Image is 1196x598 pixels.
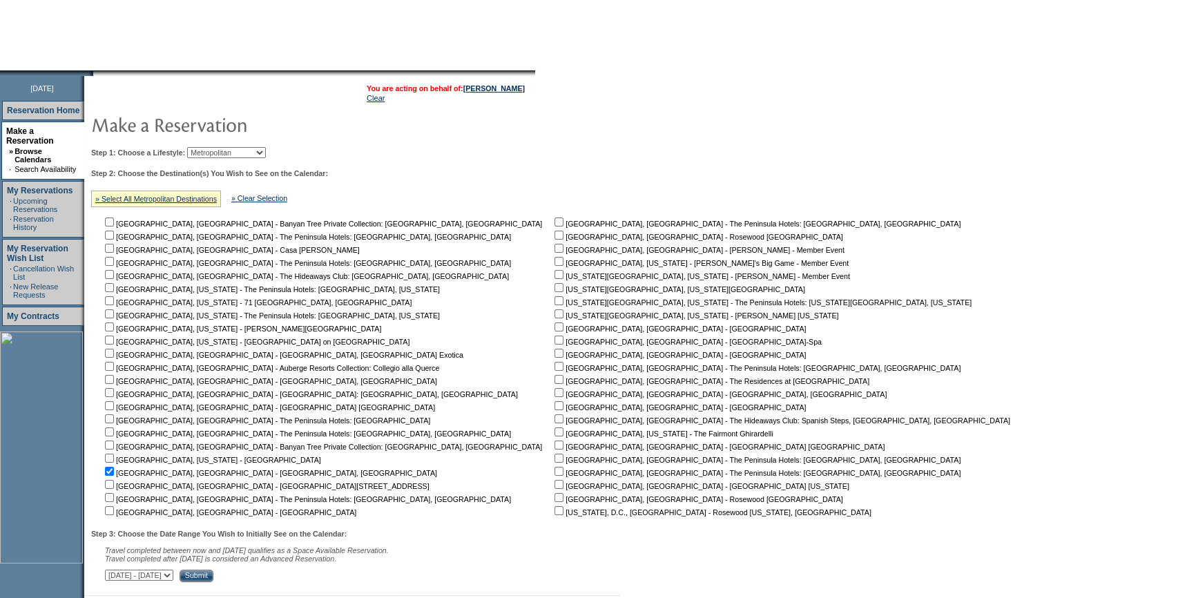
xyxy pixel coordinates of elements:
[102,298,412,307] nobr: [GEOGRAPHIC_DATA], [US_STATE] - 71 [GEOGRAPHIC_DATA], [GEOGRAPHIC_DATA]
[552,351,806,359] nobr: [GEOGRAPHIC_DATA], [GEOGRAPHIC_DATA] - [GEOGRAPHIC_DATA]
[552,508,871,517] nobr: [US_STATE], D.C., [GEOGRAPHIC_DATA] - Rosewood [US_STATE], [GEOGRAPHIC_DATA]
[552,220,961,228] nobr: [GEOGRAPHIC_DATA], [GEOGRAPHIC_DATA] - The Peninsula Hotels: [GEOGRAPHIC_DATA], [GEOGRAPHIC_DATA]
[102,351,463,359] nobr: [GEOGRAPHIC_DATA], [GEOGRAPHIC_DATA] - [GEOGRAPHIC_DATA], [GEOGRAPHIC_DATA] Exotica
[231,194,287,202] a: » Clear Selection
[552,311,838,320] nobr: [US_STATE][GEOGRAPHIC_DATA], [US_STATE] - [PERSON_NAME] [US_STATE]
[7,186,73,195] a: My Reservations
[102,272,509,280] nobr: [GEOGRAPHIC_DATA], [GEOGRAPHIC_DATA] - The Hideaways Club: [GEOGRAPHIC_DATA], [GEOGRAPHIC_DATA]
[95,195,217,203] a: » Select All Metropolitan Destinations
[102,456,321,464] nobr: [GEOGRAPHIC_DATA], [US_STATE] - [GEOGRAPHIC_DATA]
[102,311,440,320] nobr: [GEOGRAPHIC_DATA], [US_STATE] - The Peninsula Hotels: [GEOGRAPHIC_DATA], [US_STATE]
[102,325,381,333] nobr: [GEOGRAPHIC_DATA], [US_STATE] - [PERSON_NAME][GEOGRAPHIC_DATA]
[552,430,773,438] nobr: [GEOGRAPHIC_DATA], [US_STATE] - The Fairmont Ghirardelli
[91,110,367,138] img: pgTtlMakeReservation.gif
[13,215,54,231] a: Reservation History
[552,416,1010,425] nobr: [GEOGRAPHIC_DATA], [GEOGRAPHIC_DATA] - The Hideaways Club: Spanish Steps, [GEOGRAPHIC_DATA], [GEO...
[102,338,409,346] nobr: [GEOGRAPHIC_DATA], [US_STATE] - [GEOGRAPHIC_DATA] on [GEOGRAPHIC_DATA]
[102,246,360,254] nobr: [GEOGRAPHIC_DATA], [GEOGRAPHIC_DATA] - Casa [PERSON_NAME]
[552,298,972,307] nobr: [US_STATE][GEOGRAPHIC_DATA], [US_STATE] - The Peninsula Hotels: [US_STATE][GEOGRAPHIC_DATA], [US_...
[552,246,845,254] nobr: [GEOGRAPHIC_DATA], [GEOGRAPHIC_DATA] - [PERSON_NAME] - Member Event
[10,264,12,281] td: ·
[7,244,68,263] a: My Reservation Wish List
[9,165,13,173] td: ·
[552,403,806,412] nobr: [GEOGRAPHIC_DATA], [GEOGRAPHIC_DATA] - [GEOGRAPHIC_DATA]
[10,215,12,231] td: ·
[88,70,93,76] img: promoShadowLeftCorner.gif
[552,272,850,280] nobr: [US_STATE][GEOGRAPHIC_DATA], [US_STATE] - [PERSON_NAME] - Member Event
[15,147,51,164] a: Browse Calendars
[9,147,13,155] b: »
[367,84,525,93] span: You are acting on behalf of:
[552,233,842,241] nobr: [GEOGRAPHIC_DATA], [GEOGRAPHIC_DATA] - Rosewood [GEOGRAPHIC_DATA]
[552,338,822,346] nobr: [GEOGRAPHIC_DATA], [GEOGRAPHIC_DATA] - [GEOGRAPHIC_DATA]-Spa
[180,570,213,582] input: Submit
[552,285,805,293] nobr: [US_STATE][GEOGRAPHIC_DATA], [US_STATE][GEOGRAPHIC_DATA]
[552,443,885,451] nobr: [GEOGRAPHIC_DATA], [GEOGRAPHIC_DATA] - [GEOGRAPHIC_DATA] [GEOGRAPHIC_DATA]
[102,233,511,241] nobr: [GEOGRAPHIC_DATA], [GEOGRAPHIC_DATA] - The Peninsula Hotels: [GEOGRAPHIC_DATA], [GEOGRAPHIC_DATA]
[102,430,511,438] nobr: [GEOGRAPHIC_DATA], [GEOGRAPHIC_DATA] - The Peninsula Hotels: [GEOGRAPHIC_DATA], [GEOGRAPHIC_DATA]
[552,482,849,490] nobr: [GEOGRAPHIC_DATA], [GEOGRAPHIC_DATA] - [GEOGRAPHIC_DATA] [US_STATE]
[552,259,849,267] nobr: [GEOGRAPHIC_DATA], [US_STATE] - [PERSON_NAME]'s Big Game - Member Event
[102,469,437,477] nobr: [GEOGRAPHIC_DATA], [GEOGRAPHIC_DATA] - [GEOGRAPHIC_DATA], [GEOGRAPHIC_DATA]
[552,495,842,503] nobr: [GEOGRAPHIC_DATA], [GEOGRAPHIC_DATA] - Rosewood [GEOGRAPHIC_DATA]
[91,169,328,177] b: Step 2: Choose the Destination(s) You Wish to See on the Calendar:
[102,377,437,385] nobr: [GEOGRAPHIC_DATA], [GEOGRAPHIC_DATA] - [GEOGRAPHIC_DATA], [GEOGRAPHIC_DATA]
[102,364,439,372] nobr: [GEOGRAPHIC_DATA], [GEOGRAPHIC_DATA] - Auberge Resorts Collection: Collegio alla Querce
[93,70,95,76] img: blank.gif
[10,197,12,213] td: ·
[105,546,389,554] span: Travel completed between now and [DATE] qualifies as a Space Available Reservation.
[552,390,887,398] nobr: [GEOGRAPHIC_DATA], [GEOGRAPHIC_DATA] - [GEOGRAPHIC_DATA], [GEOGRAPHIC_DATA]
[13,282,58,299] a: New Release Requests
[463,84,525,93] a: [PERSON_NAME]
[105,554,336,563] nobr: Travel completed after [DATE] is considered an Advanced Reservation.
[30,84,54,93] span: [DATE]
[7,106,79,115] a: Reservation Home
[552,469,961,477] nobr: [GEOGRAPHIC_DATA], [GEOGRAPHIC_DATA] - The Peninsula Hotels: [GEOGRAPHIC_DATA], [GEOGRAPHIC_DATA]
[102,390,518,398] nobr: [GEOGRAPHIC_DATA], [GEOGRAPHIC_DATA] - [GEOGRAPHIC_DATA]: [GEOGRAPHIC_DATA], [GEOGRAPHIC_DATA]
[10,282,12,299] td: ·
[102,259,511,267] nobr: [GEOGRAPHIC_DATA], [GEOGRAPHIC_DATA] - The Peninsula Hotels: [GEOGRAPHIC_DATA], [GEOGRAPHIC_DATA]
[102,403,435,412] nobr: [GEOGRAPHIC_DATA], [GEOGRAPHIC_DATA] - [GEOGRAPHIC_DATA] [GEOGRAPHIC_DATA]
[91,530,347,538] b: Step 3: Choose the Date Range You Wish to Initially See on the Calendar:
[102,443,542,451] nobr: [GEOGRAPHIC_DATA], [GEOGRAPHIC_DATA] - Banyan Tree Private Collection: [GEOGRAPHIC_DATA], [GEOGRA...
[102,482,430,490] nobr: [GEOGRAPHIC_DATA], [GEOGRAPHIC_DATA] - [GEOGRAPHIC_DATA][STREET_ADDRESS]
[552,364,961,372] nobr: [GEOGRAPHIC_DATA], [GEOGRAPHIC_DATA] - The Peninsula Hotels: [GEOGRAPHIC_DATA], [GEOGRAPHIC_DATA]
[13,197,57,213] a: Upcoming Reservations
[91,148,185,157] b: Step 1: Choose a Lifestyle:
[7,311,59,321] a: My Contracts
[13,264,74,281] a: Cancellation Wish List
[552,325,806,333] nobr: [GEOGRAPHIC_DATA], [GEOGRAPHIC_DATA] - [GEOGRAPHIC_DATA]
[6,126,54,146] a: Make a Reservation
[102,220,542,228] nobr: [GEOGRAPHIC_DATA], [GEOGRAPHIC_DATA] - Banyan Tree Private Collection: [GEOGRAPHIC_DATA], [GEOGRA...
[552,377,869,385] nobr: [GEOGRAPHIC_DATA], [GEOGRAPHIC_DATA] - The Residences at [GEOGRAPHIC_DATA]
[102,416,430,425] nobr: [GEOGRAPHIC_DATA], [GEOGRAPHIC_DATA] - The Peninsula Hotels: [GEOGRAPHIC_DATA]
[102,495,511,503] nobr: [GEOGRAPHIC_DATA], [GEOGRAPHIC_DATA] - The Peninsula Hotels: [GEOGRAPHIC_DATA], [GEOGRAPHIC_DATA]
[102,285,440,293] nobr: [GEOGRAPHIC_DATA], [US_STATE] - The Peninsula Hotels: [GEOGRAPHIC_DATA], [US_STATE]
[15,165,76,173] a: Search Availability
[552,456,961,464] nobr: [GEOGRAPHIC_DATA], [GEOGRAPHIC_DATA] - The Peninsula Hotels: [GEOGRAPHIC_DATA], [GEOGRAPHIC_DATA]
[102,508,356,517] nobr: [GEOGRAPHIC_DATA], [GEOGRAPHIC_DATA] - [GEOGRAPHIC_DATA]
[367,94,385,102] a: Clear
